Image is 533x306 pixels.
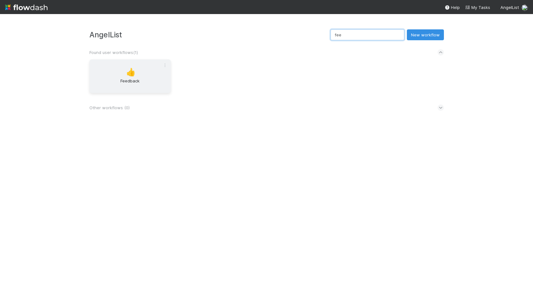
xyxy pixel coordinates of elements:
a: My Tasks [465,4,490,11]
input: Search... [331,29,404,40]
img: avatar_422edbfd-dd00-4a91-94c7-de1a13ea6c59.png [522,4,528,11]
span: 👍 [126,68,136,76]
button: New workflow [407,29,444,40]
h3: AngelList [89,30,331,39]
div: Help [445,4,460,11]
span: AngelList [500,5,519,10]
span: Feedback [92,78,168,90]
span: Other workflows ( 0 ) [89,105,130,110]
span: Found user workflows ( 1 ) [89,50,138,55]
img: logo-inverted-e16ddd16eac7371096b0.svg [5,2,48,13]
a: 👍Feedback [89,59,171,93]
span: My Tasks [465,5,490,10]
